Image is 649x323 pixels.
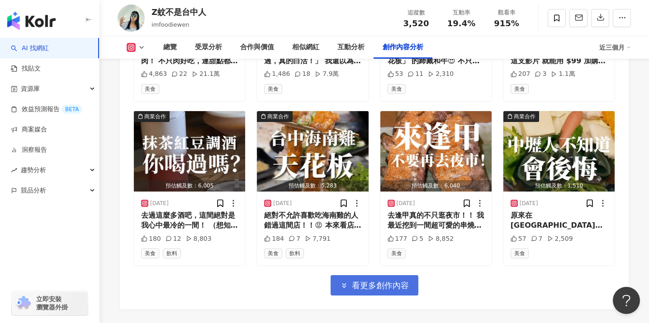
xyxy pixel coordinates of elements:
div: 2,310 [428,70,454,79]
div: 受眾分析 [195,42,222,53]
div: 3 [535,70,546,79]
div: 互動率 [444,8,478,17]
span: 19.4% [447,19,475,28]
div: Z蚊不是台中人 [152,6,206,18]
div: 商業合作 [514,112,535,121]
img: post-image [134,111,245,192]
a: 效益預測報告BETA [11,105,82,114]
div: 180 [141,234,161,243]
button: 預估觸及數：6,040 [380,111,492,192]
div: 8,852 [428,234,454,243]
div: 商業合作 [267,112,289,121]
div: [DATE] [150,200,169,207]
div: 預估觸及數：5,283 [257,180,368,192]
div: 7,791 [305,234,331,243]
span: 美食 [511,248,529,258]
span: 915% [494,19,519,28]
a: searchAI 找網紅 [11,44,49,53]
div: 12 [166,234,181,243]
span: 看更多創作內容 [352,281,409,290]
button: 看更多創作內容 [331,275,418,295]
div: 相似網紅 [292,42,319,53]
div: 8,803 [186,234,212,243]
div: 1.1萬 [551,70,575,79]
img: post-image [503,111,615,192]
span: 美食 [511,84,529,94]
div: 7.9萬 [315,70,339,79]
div: 近三個月 [599,40,631,55]
span: 飲料 [163,248,181,258]
div: 7 [531,234,543,243]
div: 4,863 [141,70,167,79]
div: 177 [388,234,407,243]
span: 飲料 [286,248,304,258]
div: 觀看率 [489,8,524,17]
div: 商業合作 [144,112,166,121]
div: 5 [412,234,423,243]
img: chrome extension [14,296,32,310]
div: 預估觸及數：1,510 [503,180,615,192]
button: 商業合作預估觸及數：6,005 [134,111,245,192]
div: 去過這麼多酒吧，這間絕對是我心中最冷的一間！ （想知道為什麼記得看到片尾😖 - 台中又一間值得收藏的餐酒館 酒好喝、食物也很有水準！ 會想去完全是因為他們家的餐點選擇多 而且看起來很好吃xdd ... [141,211,238,231]
a: chrome extension立即安裝 瀏覽器外掛 [12,291,88,315]
span: imfoodiewen [152,21,189,28]
a: 洞察報告 [11,145,47,154]
div: 7 [289,234,300,243]
div: 18 [294,70,310,79]
img: KOL Avatar [118,5,145,32]
a: 商案媒合 [11,125,47,134]
div: 1,486 [264,70,290,79]
span: 趨勢分析 [21,160,46,180]
div: 去逢甲真的不只逛夜市！！ 我最近挖到一間超可愛的串燒店 不但平價又好吃 還有貓貓公車包廂🐱 可以邊吃邊玩 Switch～ 他們的串燒醬超讚>< 甜甜鹹鹹的 超級開胃 一不小心就吃太多🤣 推薦必點... [388,211,484,231]
button: 商業合作預估觸及數：1,510 [503,111,615,192]
div: 2,509 [547,234,573,243]
div: [DATE] [397,200,415,207]
div: 原來在[GEOGRAPHIC_DATA]有這麼便宜又好吃的小火鍋！！ 火鍋口味多～副食、飲料、冰淇淋也吃到飽🥰 根本是月底救星🤑 我自己很愛香菜皮蛋鍋跟麻辣牛奶鍋 香菜給的不手軟 煮任何料都會附... [511,211,607,231]
div: 53 [388,70,403,79]
div: 絕對不允許喜歡吃海南雞的人 錯過這間店！！😡 本來看店裝潢的很漂亮 覺得餐點可能很普通xd（對網美店的既定印象） 結果我點的每道都好喜歡欸！！ 最推甘榜燒雞雙拼🐔 （店家很貼心 有全雞跟半雞的選... [264,211,361,231]
span: rise [11,167,17,173]
button: 商業合作預估觸及數：5,283 [257,111,368,192]
span: 資源庫 [21,79,40,99]
div: 預估觸及數：6,040 [380,180,492,192]
div: 追蹤數 [399,8,433,17]
div: 207 [511,70,531,79]
span: 美食 [141,84,159,94]
div: 互動分析 [337,42,365,53]
div: 22 [171,70,187,79]
span: 美食 [388,248,406,258]
a: 找貼文 [11,64,41,73]
span: 美食 [264,248,282,258]
div: [DATE] [273,200,292,207]
div: 合作與價值 [240,42,274,53]
img: post-image [257,111,368,192]
div: 184 [264,234,284,243]
span: 立即安裝 瀏覽器外掛 [36,295,68,311]
div: 總覽 [163,42,177,53]
img: post-image [380,111,492,192]
img: logo [7,12,56,30]
div: 創作內容分析 [383,42,423,53]
div: 11 [407,70,423,79]
span: 3,520 [403,19,429,28]
div: 21.1萬 [192,70,220,79]
div: 預估觸及數：6,005 [134,180,245,192]
div: 57 [511,234,526,243]
span: 競品分析 [21,180,46,201]
span: 美食 [264,84,282,94]
div: [DATE] [520,200,538,207]
span: 美食 [141,248,159,258]
span: 美食 [388,84,406,94]
iframe: Help Scout Beacon - Open [613,287,640,314]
